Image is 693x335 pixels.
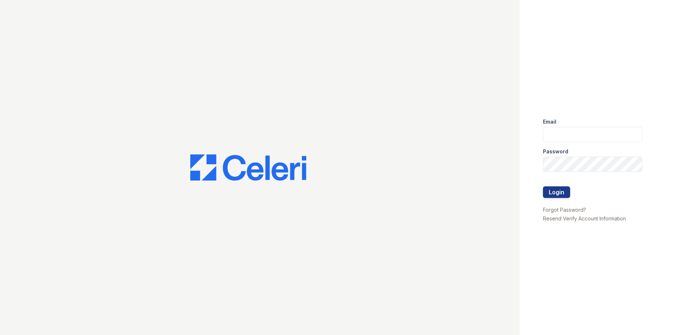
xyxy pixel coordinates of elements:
[190,154,306,181] img: CE_Logo_Blue-a8612792a0a2168367f1c8372b55b34899dd931a85d93a1a3d3e32e68fde9ad4.png
[543,207,586,213] a: Forgot Password?
[543,186,570,198] button: Login
[543,215,626,222] a: Resend Verify Account Information
[543,118,556,125] label: Email
[543,148,568,155] label: Password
